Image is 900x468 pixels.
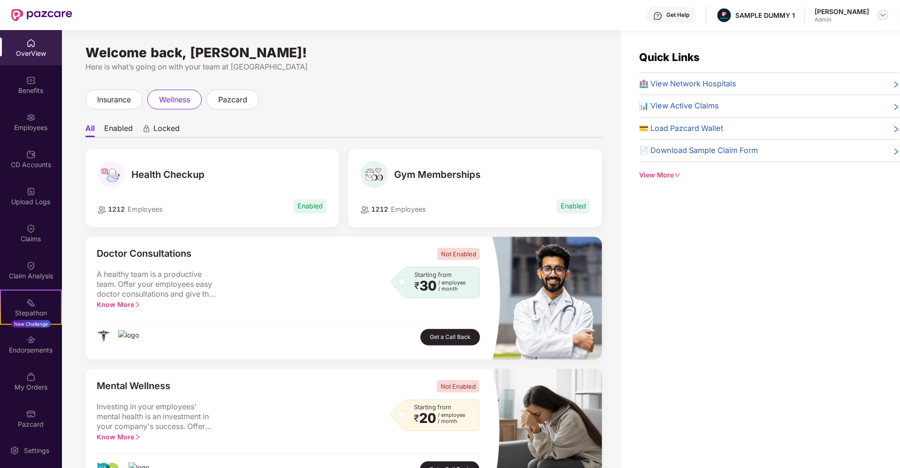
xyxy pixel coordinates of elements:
[892,80,900,90] span: right
[26,335,36,345] img: svg+xml;base64,PHN2ZyBpZD0iRW5kb3JzZW1lbnRzIiB4bWxucz0iaHR0cDovL3d3dy53My5vcmcvMjAwMC9zdmciIHdpZH...
[85,49,602,56] div: Welcome back, [PERSON_NAME]!
[26,409,36,419] img: svg+xml;base64,PHN2ZyBpZD0iUGF6Y2FyZCIgeG1sbnM9Imh0dHA6Ly93d3cudzMub3JnLzIwMDAvc3ZnIiB3aWR0aD0iMj...
[26,224,36,233] img: svg+xml;base64,PHN2ZyBpZD0iQ2xhaW0iIHhtbG5zPSJodHRwOi8vd3d3LnczLm9yZy8yMDAwL3N2ZyIgd2lkdGg9IjIwIi...
[97,433,141,441] span: Know More
[26,187,36,196] img: svg+xml;base64,PHN2ZyBpZD0iVXBsb2FkX0xvZ3MiIGRhdGEtbmFtZT0iVXBsb2FkIExvZ3MiIHhtbG5zPSJodHRwOi8vd3...
[360,161,388,188] img: Gym Memberships
[674,172,681,178] span: down
[640,78,737,90] span: 🏥 View Network Hospitals
[98,206,107,214] img: employeeIcon
[106,205,125,213] span: 1212
[491,237,602,360] img: masked_image
[85,61,602,73] div: Here is what’s going on with your team at [GEOGRAPHIC_DATA]
[26,150,36,159] img: svg+xml;base64,PHN2ZyBpZD0iQ0RfQWNjb3VudHMiIGRhdGEtbmFtZT0iQ0QgQWNjb3VudHMiIHhtbG5zPSJodHRwOi8vd3...
[104,123,133,137] li: Enabled
[97,248,191,260] span: Doctor Consultations
[26,38,36,48] img: svg+xml;base64,PHN2ZyBpZD0iSG9tZSIgeG1sbnM9Imh0dHA6Ly93d3cudzMub3JnLzIwMDAvc3ZnIiB3aWR0aD0iMjAiIG...
[735,11,795,20] div: SAMPLE DUMMY 1
[438,286,465,292] span: / month
[369,205,388,213] span: 1212
[414,403,451,411] span: Starting from
[892,124,900,135] span: right
[414,282,419,290] span: ₹
[420,329,480,345] button: Get a Call Back
[97,300,141,308] span: Know More
[438,418,465,424] span: / month
[557,199,590,213] span: Enabled
[134,301,141,308] span: right
[395,169,481,180] span: Gym Memberships
[21,446,52,455] div: Settings
[419,280,436,292] span: 30
[118,330,139,344] img: logo
[11,320,51,328] div: New Challenge
[414,414,419,422] span: ₹
[26,372,36,382] img: svg+xml;base64,PHN2ZyBpZD0iTXlfT3JkZXJzIiBkYXRhLW5hbWU9Ik15IE9yZGVycyIgeG1sbnM9Imh0dHA6Ly93d3cudz...
[26,113,36,122] img: svg+xml;base64,PHN2ZyBpZD0iRW1wbG95ZWVzIiB4bWxucz0iaHR0cDovL3d3dy53My5vcmcvMjAwMC9zdmciIHdpZHRoPS...
[97,380,170,392] span: Mental Wellness
[97,402,219,432] span: Investing in your employees' mental health is an investment in your company's success. Offer Ment...
[640,145,758,157] span: 📄 Download Sample Claim Form
[653,11,663,21] img: svg+xml;base64,PHN2ZyBpZD0iSGVscC0zMngzMiIgeG1sbnM9Imh0dHA6Ly93d3cudzMub3JnLzIwMDAvc3ZnIiB3aWR0aD...
[892,102,900,112] span: right
[360,206,369,214] img: employeeIcon
[11,9,72,21] img: New Pazcare Logo
[815,7,869,16] div: [PERSON_NAME]
[153,123,180,137] span: Locked
[26,76,36,85] img: svg+xml;base64,PHN2ZyBpZD0iQmVuZWZpdHMiIHhtbG5zPSJodHRwOi8vd3d3LnczLm9yZy8yMDAwL3N2ZyIgd2lkdGg9Ij...
[142,124,151,133] div: animation
[419,412,436,424] span: 20
[438,412,465,418] span: / employee
[879,11,887,19] img: svg+xml;base64,PHN2ZyBpZD0iRHJvcGRvd24tMzJ4MzIiIHhtbG5zPSJodHRwOi8vd3d3LnczLm9yZy8yMDAwL3N2ZyIgd2...
[717,8,731,22] img: Pazcare_Alternative_logo-01-01.png
[97,330,111,344] img: logo
[134,434,141,440] span: right
[97,269,219,299] span: A healthy team is a productive team. Offer your employees easy doctor consultations and give the ...
[98,161,125,188] img: Health Checkup
[128,205,163,213] span: Employees
[640,51,700,63] span: Quick Links
[26,261,36,270] img: svg+xml;base64,PHN2ZyBpZD0iQ2xhaW0iIHhtbG5zPSJodHRwOi8vd3d3LnczLm9yZy8yMDAwL3N2ZyIgd2lkdGg9IjIwIi...
[10,446,19,455] img: svg+xml;base64,PHN2ZyBpZD0iU2V0dGluZy0yMHgyMCIgeG1sbnM9Imh0dHA6Ly93d3cudzMub3JnLzIwMDAvc3ZnIiB3aW...
[26,298,36,307] img: svg+xml;base64,PHN2ZyB4bWxucz0iaHR0cDovL3d3dy53My5vcmcvMjAwMC9zdmciIHdpZHRoPSIyMSIgaGVpZ2h0PSIyMC...
[640,100,719,112] span: 📊 View Active Claims
[437,248,480,260] span: Not Enabled
[640,170,900,180] div: View More
[85,123,95,137] li: All
[97,94,131,106] span: insurance
[391,205,426,213] span: Employees
[294,199,327,213] span: Enabled
[131,169,205,180] span: Health Checkup
[815,16,869,23] div: Admin
[640,123,724,135] span: 💳 Load Pazcard Wallet
[218,94,247,106] span: pazcard
[437,380,480,392] span: Not Enabled
[438,280,465,286] span: / employee
[159,94,190,106] span: wellness
[1,308,61,318] div: Stepathon
[414,271,451,278] span: Starting from
[892,146,900,157] span: right
[666,11,689,19] div: Get Help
